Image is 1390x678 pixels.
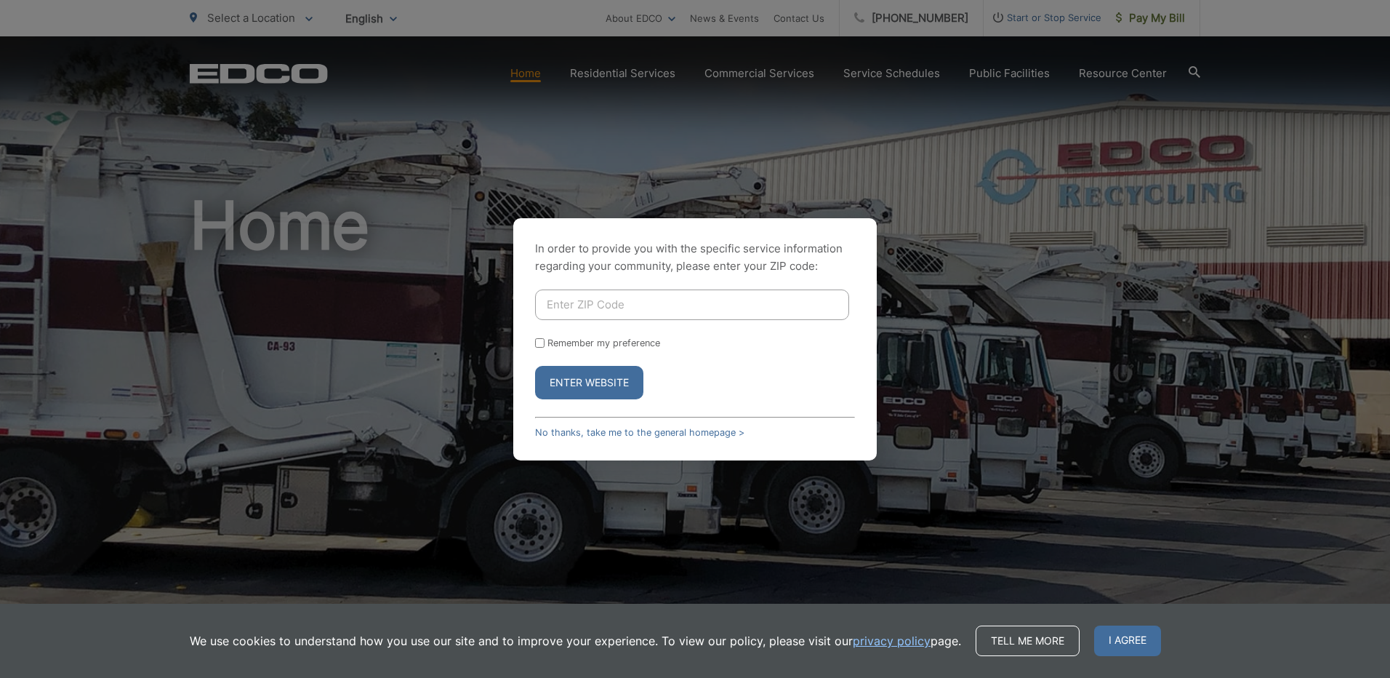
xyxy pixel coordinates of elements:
[535,290,849,320] input: Enter ZIP Code
[535,366,643,399] button: Enter Website
[976,626,1080,656] a: Tell me more
[535,427,744,438] a: No thanks, take me to the general homepage >
[1094,626,1161,656] span: I agree
[190,632,961,650] p: We use cookies to understand how you use our site and to improve your experience. To view our pol...
[535,240,855,275] p: In order to provide you with the specific service information regarding your community, please en...
[547,338,660,348] label: Remember my preference
[853,632,931,650] a: privacy policy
